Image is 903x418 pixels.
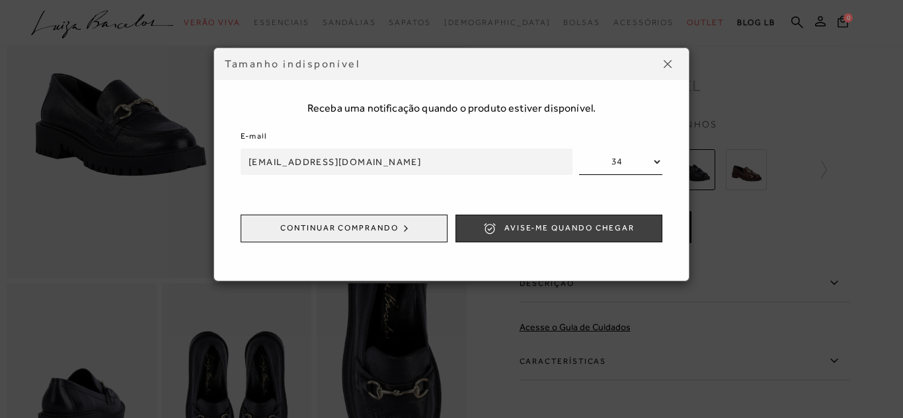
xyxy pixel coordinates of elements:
[241,149,572,175] input: Informe seu e-mail
[225,57,657,71] div: Tamanho indisponível
[455,215,662,242] button: Avise-me quando chegar
[241,101,662,116] span: Receba uma notificação quando o produto estiver disponível.
[241,215,448,242] button: Continuar comprando
[504,223,635,234] span: Avise-me quando chegar
[664,60,672,68] img: icon-close.png
[241,130,267,143] label: E-mail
